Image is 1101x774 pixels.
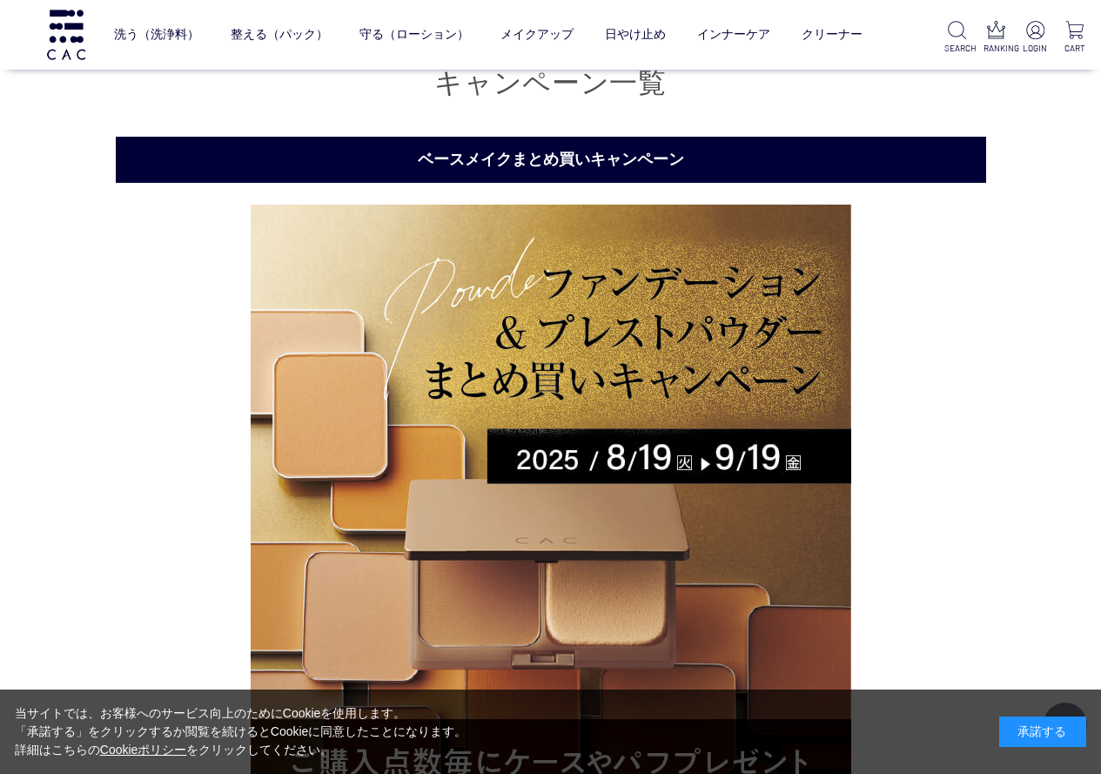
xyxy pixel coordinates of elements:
[116,137,986,183] h2: ベースメイクまとめ買いキャンペーン
[1023,42,1048,55] p: LOGIN
[231,13,328,57] a: 整える（パック）
[100,743,187,757] a: Cookieポリシー
[999,717,1086,747] div: 承諾する
[944,21,970,55] a: SEARCH
[359,13,469,57] a: 守る（ローション）
[802,13,863,57] a: クリーナー
[944,42,970,55] p: SEARCH
[605,13,666,57] a: 日やけ止め
[114,13,199,57] a: 洗う（洗浄料）
[44,10,88,59] img: logo
[500,13,574,57] a: メイクアップ
[984,21,1009,55] a: RANKING
[984,42,1009,55] p: RANKING
[1023,21,1048,55] a: LOGIN
[1062,42,1087,55] p: CART
[1062,21,1087,55] a: CART
[15,704,467,759] div: 当サイトでは、お客様へのサービス向上のためにCookieを使用します。 「承諾する」をクリックするか閲覧を続けるとCookieに同意したことになります。 詳細はこちらの をクリックしてください。
[697,13,770,57] a: インナーケア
